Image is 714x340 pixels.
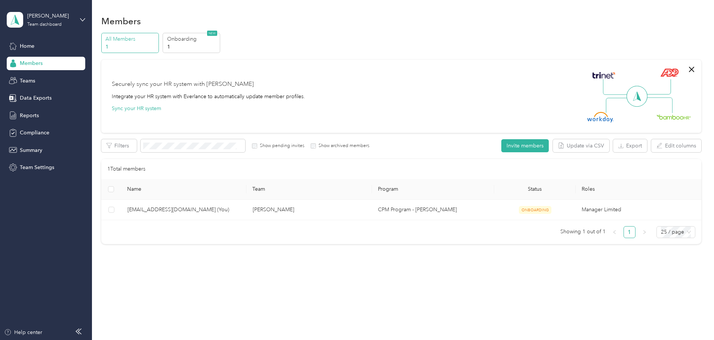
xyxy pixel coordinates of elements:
p: 1 [105,43,156,51]
th: Status [494,179,576,200]
img: ADP [660,68,678,77]
p: 1 [167,43,218,51]
span: Reports [20,112,39,119]
label: Show pending invites [257,143,304,149]
label: Show archived members [316,143,369,149]
span: ONBOARDING [519,206,551,214]
td: Sarah Stechschulte [247,200,372,220]
p: 1 Total members [107,165,145,173]
span: Summary [20,146,42,154]
button: right [638,226,650,238]
a: 1 [624,227,635,238]
th: Roles [576,179,701,200]
p: Onboarding [167,35,218,43]
button: Invite members [501,139,549,152]
button: Filters [101,139,137,152]
th: Name [121,179,246,200]
span: Members [20,59,43,67]
span: Team Settings [20,163,54,171]
button: Export [613,139,647,152]
img: Line Right Down [646,97,673,113]
span: Compliance [20,129,49,137]
div: Page Size [656,226,695,238]
th: Team [246,179,372,200]
img: Trinet [591,70,617,81]
li: Next Page [638,226,650,238]
span: NEW [207,31,217,36]
img: Line Left Down [606,97,632,113]
td: sstechschulte@ccwestmi.org (You) [121,200,247,220]
h1: Members [101,17,141,25]
img: Workday [587,112,613,122]
span: Teams [20,77,35,85]
li: 1 [624,226,635,238]
td: CPM Program - Karol Maurer [372,200,494,220]
li: Previous Page [609,226,621,238]
div: Integrate your HR system with Everlance to automatically update member profiles. [112,93,305,100]
p: All Members [105,35,156,43]
button: Sync your HR system [112,105,161,112]
div: Team dashboard [27,22,62,27]
img: Line Left Up [603,79,629,95]
div: [PERSON_NAME] [27,12,74,20]
span: Home [20,42,34,50]
button: Update via CSV [553,139,609,152]
span: Data Exports [20,94,52,102]
iframe: Everlance-gr Chat Button Frame [672,298,714,340]
button: Help center [4,328,42,336]
div: Securely sync your HR system with [PERSON_NAME] [112,80,254,89]
span: [EMAIL_ADDRESS][DOMAIN_NAME] (You) [127,206,241,214]
img: BambooHR [656,114,691,119]
td: Manager Limited [576,200,701,220]
span: 25 / page [661,227,691,238]
span: right [642,230,647,234]
img: Line Right Up [645,79,671,95]
th: Program [372,179,494,200]
span: left [612,230,617,234]
button: Edit columns [651,139,701,152]
span: Showing 1 out of 1 [560,226,606,237]
button: left [609,226,621,238]
td: ONBOARDING [494,200,576,220]
span: Name [127,186,240,192]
